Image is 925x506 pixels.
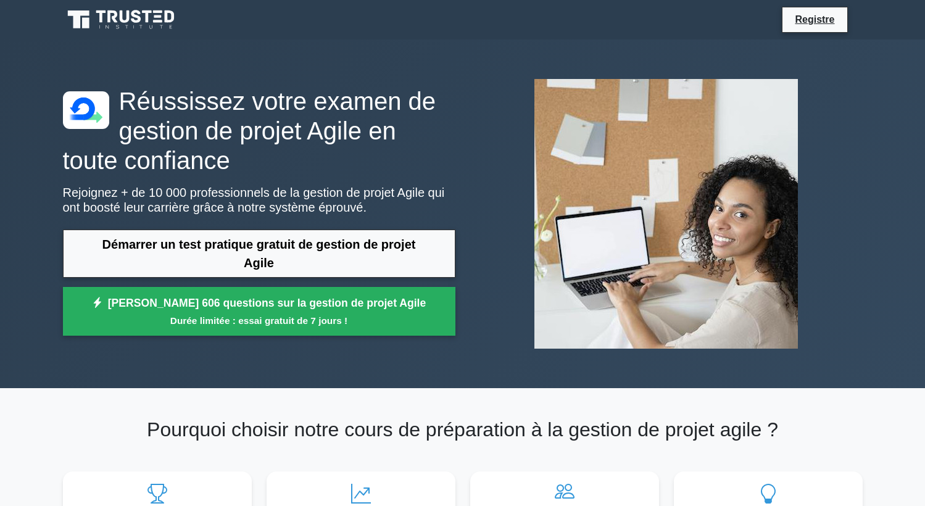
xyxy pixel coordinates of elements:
[63,230,455,278] a: Démarrer un test pratique gratuit de gestion de projet Agile
[63,86,455,175] h1: Réussissez votre examen de gestion de projet Agile en toute confiance
[63,287,455,336] a: [PERSON_NAME] 606 questions sur la gestion de projet AgileDurée limitée : essai gratuit de 7 jours !
[78,313,440,328] small: Durée limitée : essai gratuit de 7 jours !
[787,12,842,27] a: Registre
[63,185,455,215] p: Rejoignez + de 10 000 professionnels de la gestion de projet Agile qui ont boosté leur carrière g...
[63,418,863,441] h2: Pourquoi choisir notre cours de préparation à la gestion de projet agile ?
[108,297,426,309] font: [PERSON_NAME] 606 questions sur la gestion de projet Agile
